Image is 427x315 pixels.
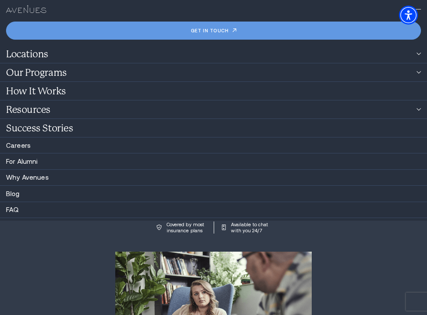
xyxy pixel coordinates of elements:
[157,221,206,234] a: Covered by most insurance plans
[222,221,270,234] a: Available to chat with you 24/7
[231,221,270,234] p: Available to chat with you 24/7
[6,158,38,165] a: For Alumni
[6,174,49,181] a: Why Avenues
[6,206,19,213] a: FAQ
[6,190,20,197] a: Blog
[399,6,418,25] div: Accessibility Menu
[6,22,421,40] a: Get in touch
[167,221,206,234] p: Covered by most insurance plans
[6,142,31,149] a: Careers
